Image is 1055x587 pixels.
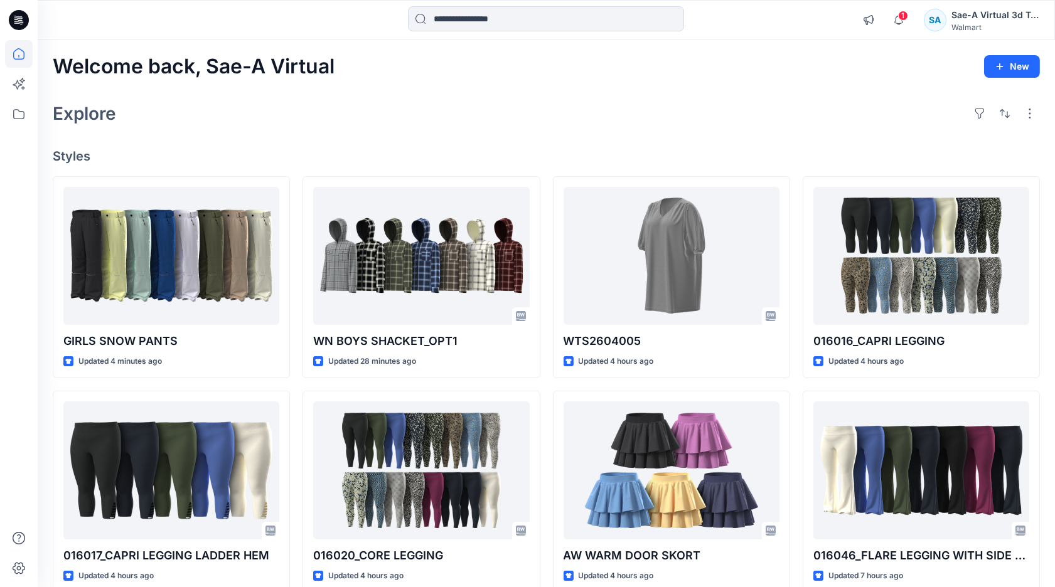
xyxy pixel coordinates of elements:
[813,547,1029,564] p: 016046_FLARE LEGGING WITH SIDE SLIT
[813,332,1029,350] p: 016016_CAPRI LEGGING
[924,9,946,31] div: SA
[579,355,654,368] p: Updated 4 hours ago
[579,569,654,583] p: Updated 4 hours ago
[53,55,335,78] h2: Welcome back, Sae-A Virtual
[813,401,1029,539] a: 016046_FLARE LEGGING WITH SIDE SLIT
[63,401,279,539] a: 016017_CAPRI LEGGING LADDER HEM
[828,569,903,583] p: Updated 7 hours ago
[984,55,1040,78] button: New
[828,355,904,368] p: Updated 4 hours ago
[63,547,279,564] p: 016017_CAPRI LEGGING LADDER HEM
[313,547,529,564] p: 016020_CORE LEGGING
[78,569,154,583] p: Updated 4 hours ago
[53,103,116,124] h2: Explore
[53,149,1040,164] h4: Styles
[63,332,279,350] p: GIRLS SNOW PANTS
[313,401,529,539] a: 016020_CORE LEGGING
[313,332,529,350] p: WN BOYS SHACKET_OPT1
[898,11,908,21] span: 1
[63,187,279,325] a: GIRLS SNOW PANTS
[313,187,529,325] a: WN BOYS SHACKET_OPT1
[564,401,779,539] a: AW WARM DOOR SKORT
[328,355,416,368] p: Updated 28 minutes ago
[328,569,404,583] p: Updated 4 hours ago
[564,187,779,325] a: WTS2604005
[951,8,1039,23] div: Sae-A Virtual 3d Team
[951,23,1039,32] div: Walmart
[78,355,162,368] p: Updated 4 minutes ago
[564,332,779,350] p: WTS2604005
[813,187,1029,325] a: 016016_CAPRI LEGGING
[564,547,779,564] p: AW WARM DOOR SKORT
